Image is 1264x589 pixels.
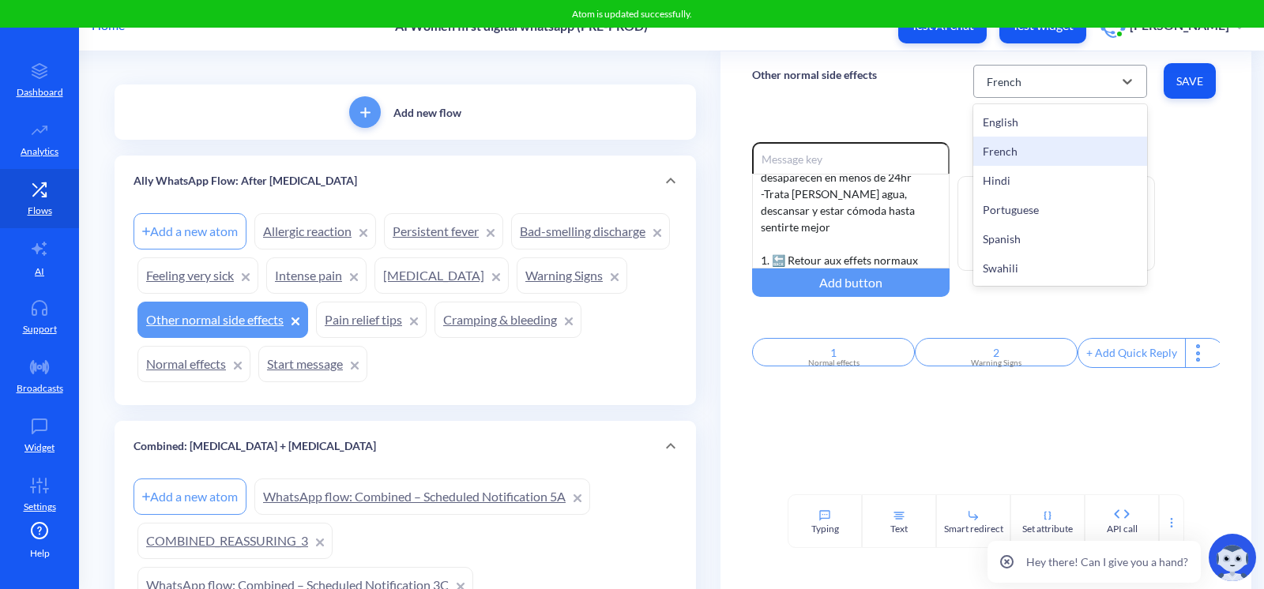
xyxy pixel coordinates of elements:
a: Persistent fever [384,213,503,249]
span: Help [30,546,50,561]
a: Cramping & bleeding [434,302,581,338]
div: Add a new atom [134,478,246,515]
a: Bad-smelling discharge [511,213,670,249]
a: Allergic reaction [254,213,376,249]
a: Feeling very sick [137,257,258,294]
p: Analytics [21,144,58,159]
div: Swahili [973,253,1147,283]
p: Hey there! Can I give you a hand? [1026,553,1188,570]
a: Warning Signs [517,257,627,294]
p: Broadcasts [17,381,63,396]
p: Combined: [MEDICAL_DATA] + [MEDICAL_DATA] [134,438,376,455]
p: Dashboard [17,85,63,99]
a: Other normal side effects [137,302,308,338]
div: Typing [811,522,839,536]
div: French [987,73,1021,89]
input: Reply title [915,338,1078,366]
div: Spanish [973,224,1147,253]
button: add [349,96,381,128]
img: copilot-icon.svg [1209,534,1256,581]
div: Add button [752,268,950,297]
input: Message key [752,142,950,174]
p: AI [35,264,44,279]
p: Ally WhatsApp Flow: After [MEDICAL_DATA] [134,173,357,189]
span: Save [1176,73,1203,89]
a: Normal effects [137,346,250,382]
div: Portuguese [973,195,1147,224]
div: Ally WhatsApp Flow: After [MEDICAL_DATA] [115,156,696,206]
p: Support [23,322,57,336]
div: Hindi [973,166,1147,195]
div: English [973,107,1147,137]
p: Other normal side effects [752,67,877,83]
p: Settings [24,500,56,514]
div: Combined: [MEDICAL_DATA] + [MEDICAL_DATA] [115,421,696,471]
div: API call [1107,522,1138,536]
div: Smart redirect [944,522,1003,536]
a: Intense pain [266,257,367,294]
div: Warning Signs [924,357,1068,369]
div: Set attribute [1022,522,1073,536]
p: Flows [28,204,52,218]
a: WhatsApp flow: Combined – Scheduled Notification 5A [254,478,590,515]
input: Reply title [752,338,915,366]
p: Add new flow [393,104,461,121]
span: Atom is updated successfully. [572,8,692,20]
div: Text [890,522,908,536]
div: + Add Quick Reply [1078,339,1185,367]
div: Normal effects [762,357,905,369]
button: Save [1164,63,1216,99]
a: COMBINED_REASSURING_3 [137,523,333,559]
a: Pain relief tips [316,302,427,338]
div: - Escalofríos, mareos, fiebre (solo el mismo día), náuseas, diarrea, dolor de cabeza - No son sig... [752,174,950,268]
div: Add a new atom [134,213,246,249]
p: Widget [24,441,55,455]
a: Start message [258,346,367,382]
div: French [973,137,1147,166]
a: [MEDICAL_DATA] [374,257,509,294]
